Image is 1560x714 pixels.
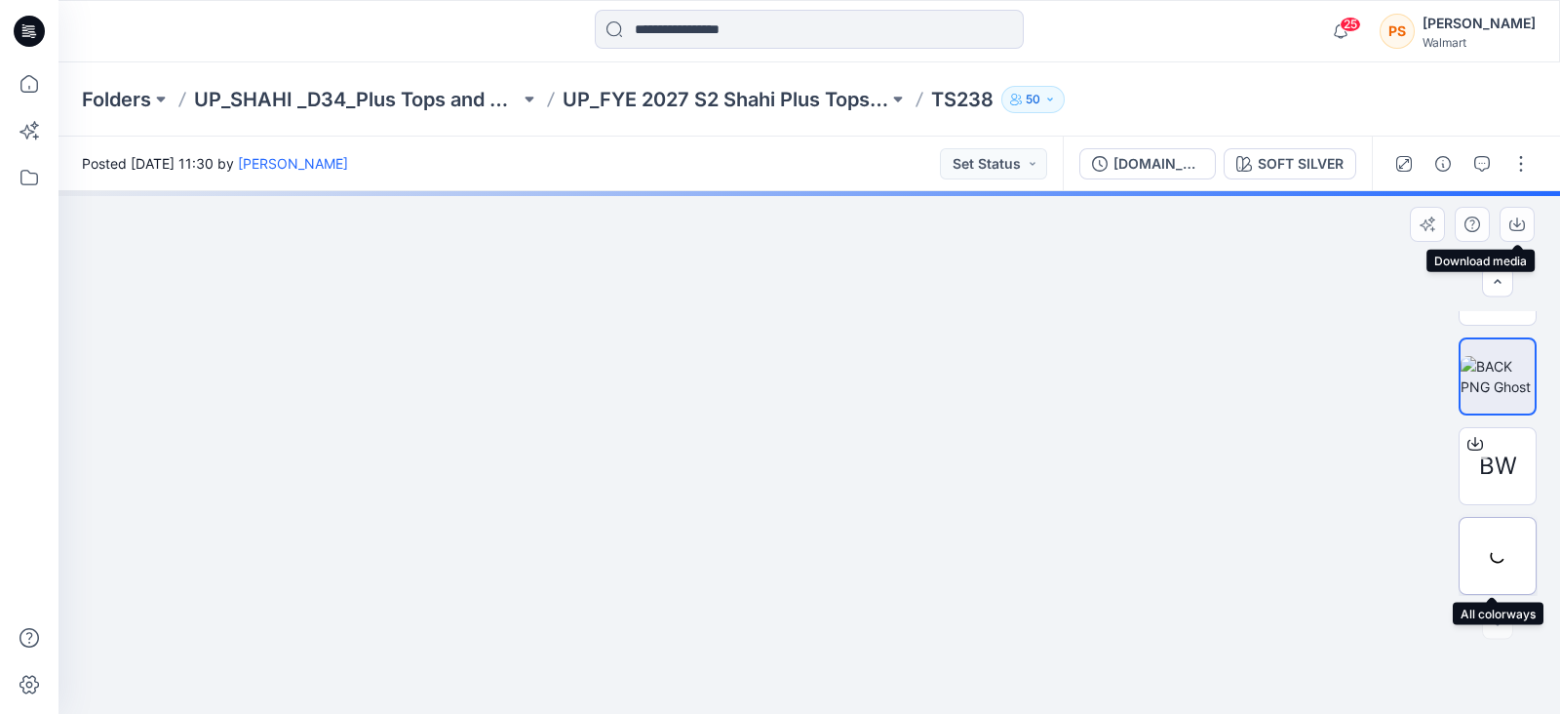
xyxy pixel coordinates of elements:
[82,86,151,113] a: Folders
[1423,12,1536,35] div: [PERSON_NAME]
[1026,89,1040,110] p: 50
[1258,153,1344,175] div: SOFT SILVER
[563,86,888,113] a: UP_FYE 2027 S2 Shahi Plus Tops and Dress
[1340,17,1361,32] span: 25
[1479,449,1517,484] span: BW
[238,155,348,172] a: [PERSON_NAME]
[1079,148,1216,179] button: [DOMAIN_NAME] (upload)
[1001,86,1065,113] button: 50
[1427,148,1459,179] button: Details
[1224,148,1356,179] button: SOFT SILVER
[1380,14,1415,49] div: PS
[194,86,520,113] a: UP_SHAHI _D34_Plus Tops and Dresses
[931,86,994,113] p: TS238
[1461,356,1535,397] img: BACK PNG Ghost
[1113,153,1203,175] div: [DOMAIN_NAME] (upload)
[1423,35,1536,50] div: Walmart
[82,153,348,174] span: Posted [DATE] 11:30 by
[605,243,1013,651] img: eyJhbGciOiJIUzI1NiIsImtpZCI6IjAiLCJzbHQiOiJzZXMiLCJ0eXAiOiJKV1QifQ.eyJkYXRhIjp7InR5cGUiOiJzdG9yYW...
